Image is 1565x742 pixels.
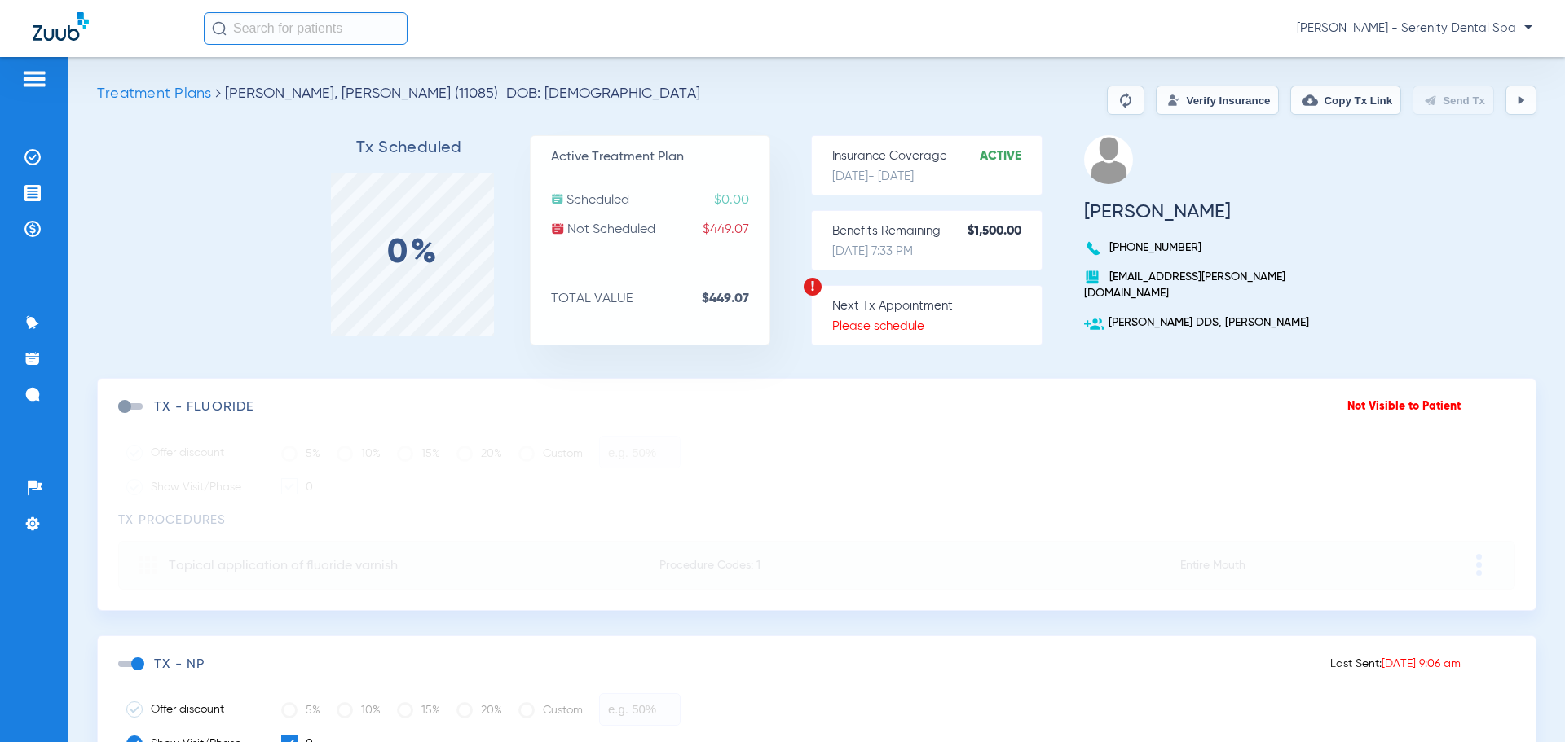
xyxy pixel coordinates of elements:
[204,12,408,45] input: Search for patients
[1382,658,1461,670] span: [DATE] 9:06 am
[1084,135,1133,184] img: profile.png
[599,693,681,726] input: e.g. 50%
[518,437,583,470] label: Custom
[281,478,313,496] label: 0
[1347,398,1461,415] p: Not Visible to Patient
[832,223,1042,239] p: Benefits Remaining
[551,291,769,307] p: TOTAL VALUE
[397,437,440,470] label: 15%
[1084,239,1105,257] img: voice-call-b.svg
[139,556,156,574] img: group.svg
[1084,239,1345,256] p: [PHONE_NUMBER]
[281,437,320,470] label: 5%
[1116,90,1135,110] img: Reparse
[387,245,439,261] label: 0%
[968,223,1042,239] strong: $1,500.00
[118,512,1515,529] h3: TX Procedures
[599,436,681,468] input: e.g. 50%
[1156,86,1279,115] button: Verify Insurance
[980,148,1042,165] strong: Active
[551,192,769,209] p: Scheduled
[1302,92,1318,108] img: link-copy.png
[126,445,257,461] label: Offer discount
[169,560,398,573] span: Topical application of fluoride varnish
[832,244,1042,260] p: [DATE] 7:33 PM
[551,222,565,235] img: not-scheduled.svg
[832,169,1042,185] p: [DATE] - [DATE]
[212,21,227,36] img: Search Icon
[1476,554,1482,576] img: group-dot-blue.svg
[1297,20,1532,37] span: [PERSON_NAME] - Serenity Dental Spa
[1290,86,1401,115] button: Copy Tx Link
[1084,314,1104,335] img: add-user.svg
[126,701,257,718] label: Offer discount
[518,694,583,727] label: Custom
[97,86,211,101] span: Treatment Plans
[154,399,254,415] h3: TX - fluoride
[397,694,440,727] label: 15%
[702,291,769,307] strong: $449.07
[456,437,502,470] label: 20%
[337,694,381,727] label: 10%
[225,86,498,101] span: [PERSON_NAME], [PERSON_NAME] (11085)
[803,277,822,296] img: warning.svg
[281,694,320,727] label: 5%
[1413,86,1494,115] button: Send Tx
[1180,560,1354,571] span: Entire Mouth
[832,298,1042,314] p: Next Tx Appointment
[832,148,1042,165] p: Insurance Coverage
[1330,656,1461,672] p: Last Sent:
[154,656,205,673] h3: TX - NP
[1167,94,1180,107] img: Verify Insurance
[126,479,257,495] label: Show Visit/Phase
[1084,269,1100,285] img: book.svg
[1084,269,1345,301] p: [EMAIL_ADDRESS][PERSON_NAME][DOMAIN_NAME]
[337,437,381,470] label: 10%
[714,192,769,209] span: $0.00
[1483,664,1565,742] iframe: Chat Widget
[659,560,1065,571] span: Procedure Codes: 1
[832,318,1042,335] p: Please schedule
[1424,94,1437,107] img: send.svg
[703,222,769,238] span: $449.07
[1084,204,1345,220] h3: [PERSON_NAME]
[1514,94,1528,107] img: play.svg
[33,12,89,41] img: Zuub Logo
[551,192,564,205] img: scheduled.svg
[21,69,47,89] img: hamburger-icon
[551,149,769,165] p: Active Treatment Plan
[118,541,1515,590] mat-expansion-panel-header: Topical application of fluoride varnishProcedure Codes: 1Entire Mouth
[456,694,502,727] label: 20%
[551,222,769,238] p: Not Scheduled
[1084,314,1345,331] p: [PERSON_NAME] DDS, [PERSON_NAME]
[506,86,700,102] span: DOB: [DEMOGRAPHIC_DATA]
[289,140,530,156] h3: Tx Scheduled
